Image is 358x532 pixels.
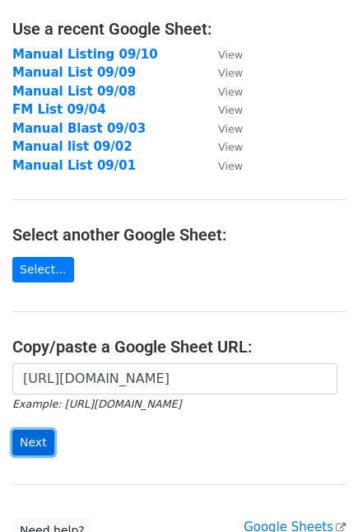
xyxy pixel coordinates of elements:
[202,158,243,173] a: View
[202,121,243,136] a: View
[218,86,243,98] small: View
[276,453,358,532] iframe: Chat Widget
[202,47,243,62] a: View
[12,84,136,99] a: Manual List 09/08
[12,257,74,282] a: Select...
[12,363,337,394] input: Paste your Google Sheet URL here
[218,160,243,172] small: View
[218,49,243,61] small: View
[12,430,54,455] input: Next
[12,102,106,117] a: FM List 09/04
[12,337,346,357] h4: Copy/paste a Google Sheet URL:
[218,104,243,116] small: View
[202,139,243,154] a: View
[218,67,243,79] small: View
[202,84,243,99] a: View
[12,19,346,39] h4: Use a recent Google Sheet:
[12,225,346,245] h4: Select another Google Sheet:
[202,65,243,80] a: View
[12,398,181,410] small: Example: [URL][DOMAIN_NAME]
[218,141,243,153] small: View
[12,47,158,62] a: Manual Listing 09/10
[12,121,146,136] a: Manual Blast 09/03
[12,139,133,154] a: Manual list 09/02
[12,158,136,173] a: Manual List 09/01
[218,123,243,135] small: View
[202,102,243,117] a: View
[12,65,136,80] a: Manual List 09/09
